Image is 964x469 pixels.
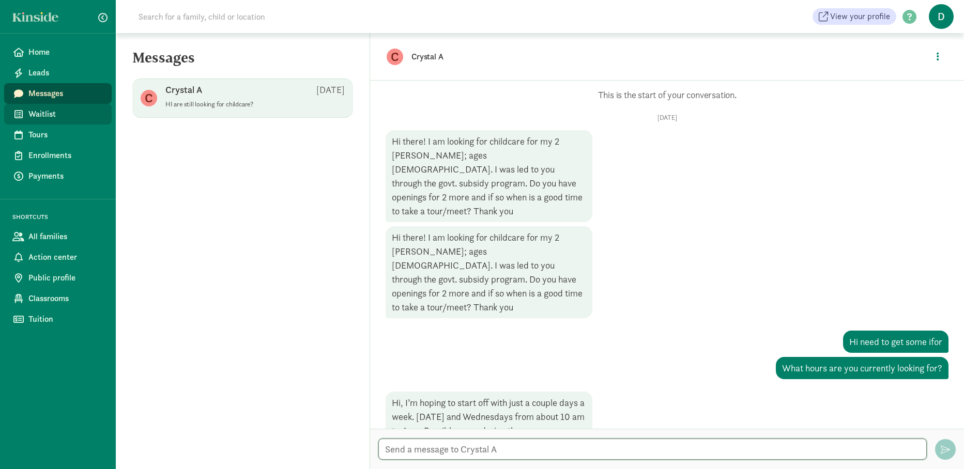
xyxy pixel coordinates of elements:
[4,247,112,268] a: Action center
[28,129,103,141] span: Tours
[411,50,737,64] p: Crystal A
[28,149,103,162] span: Enrollments
[4,62,112,83] a: Leads
[386,89,948,101] p: This is the start of your conversation.
[4,166,112,186] a: Payments
[28,230,103,243] span: All families
[116,50,370,74] h5: Messages
[843,331,948,353] div: Hi need to get some ifor
[4,268,112,288] a: Public profile
[387,49,403,65] figure: C
[830,10,890,23] span: View your profile
[776,357,948,379] div: What hours are you currently looking for?
[28,170,103,182] span: Payments
[4,83,112,104] a: Messages
[141,90,157,106] figure: C
[4,309,112,330] a: Tuition
[4,145,112,166] a: Enrollments
[28,292,103,305] span: Classrooms
[386,226,592,318] div: Hi there! I am looking for childcare for my 2 [PERSON_NAME]; ages [DEMOGRAPHIC_DATA]. I was led t...
[4,42,112,62] a: Home
[165,84,202,96] p: Crystal A
[28,46,103,58] span: Home
[813,8,896,25] a: View your profile
[912,419,964,469] iframe: Chat Widget
[4,124,112,145] a: Tours
[929,4,954,29] span: D
[132,6,422,27] input: Search for a family, child or location
[4,288,112,309] a: Classrooms
[386,130,592,222] div: Hi there! I am looking for childcare for my 2 [PERSON_NAME]; ages [DEMOGRAPHIC_DATA]. I was led t...
[165,100,345,108] p: HI are still looking for childcare?
[386,392,592,442] div: Hi, I’m hoping to start off with just a couple days a week. [DATE] and Wednesdays from about 10 a...
[28,87,103,100] span: Messages
[28,272,103,284] span: Public profile
[28,67,103,79] span: Leads
[316,84,345,96] p: [DATE]
[28,251,103,263] span: Action center
[28,108,103,120] span: Waitlist
[28,313,103,325] span: Tuition
[386,114,948,122] p: [DATE]
[4,226,112,247] a: All families
[4,104,112,124] a: Waitlist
